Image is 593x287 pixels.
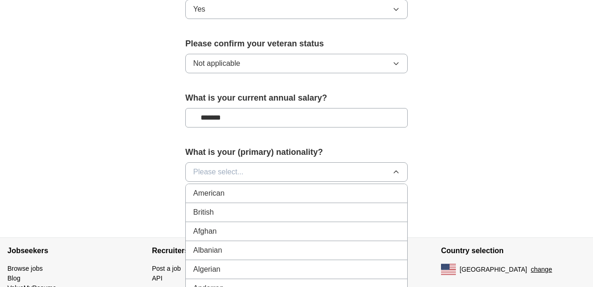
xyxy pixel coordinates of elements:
label: What is your current annual salary? [185,92,408,104]
img: US flag [441,264,456,275]
a: Post a job [152,265,181,272]
a: API [152,274,163,282]
a: Browse jobs [7,265,43,272]
label: Please confirm your veteran status [185,38,408,50]
span: Algerian [193,264,221,275]
button: change [531,265,552,274]
span: American [193,188,225,199]
span: Please select... [193,166,244,178]
a: Blog [7,274,20,282]
span: Afghan [193,226,217,237]
label: What is your (primary) nationality? [185,146,408,159]
span: Yes [193,4,205,15]
span: [GEOGRAPHIC_DATA] [460,265,527,274]
span: British [193,207,214,218]
span: Not applicable [193,58,240,69]
span: Albanian [193,245,222,256]
h4: Country selection [441,238,586,264]
button: Please select... [185,162,408,182]
button: Not applicable [185,54,408,73]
